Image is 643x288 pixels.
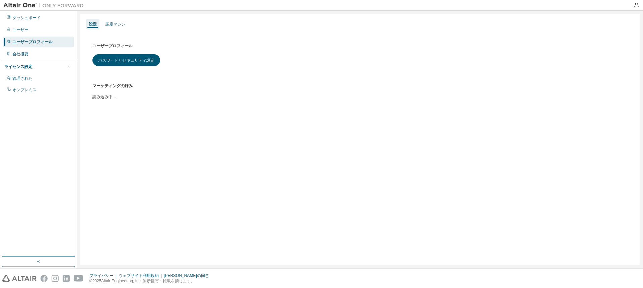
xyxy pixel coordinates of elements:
[12,76,32,81] font: 管理された
[3,2,87,9] img: アルタイルワン
[4,64,32,69] font: ライセンス設定
[92,279,101,283] font: 2025
[119,273,159,278] font: ウェブサイト利用規約
[89,22,97,26] font: 設定
[12,40,53,44] font: ユーザープロフィール
[74,275,83,282] img: youtube.svg
[12,88,37,92] font: オンプレミス
[92,83,133,88] font: マーケティングの好み
[41,275,48,282] img: facebook.svg
[92,43,133,48] font: ユーザープロフィール
[2,275,37,282] img: altair_logo.svg
[92,54,160,66] button: パスワードとセキュリティ設定
[164,273,209,278] font: [PERSON_NAME]の同意
[105,22,126,26] font: 認定マシン
[89,273,114,278] font: プライバシー
[98,57,154,63] font: パスワードとセキュリティ設定
[12,52,28,56] font: 会社概要
[63,275,70,282] img: linkedin.svg
[92,95,116,99] font: 読み込み中...
[89,279,92,283] font: ©
[101,279,195,283] font: Altair Engineering, Inc. 無断複写・転載を禁じます。
[12,15,41,20] font: ダッシュボード
[52,275,59,282] img: instagram.svg
[12,27,28,32] font: ユーザー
